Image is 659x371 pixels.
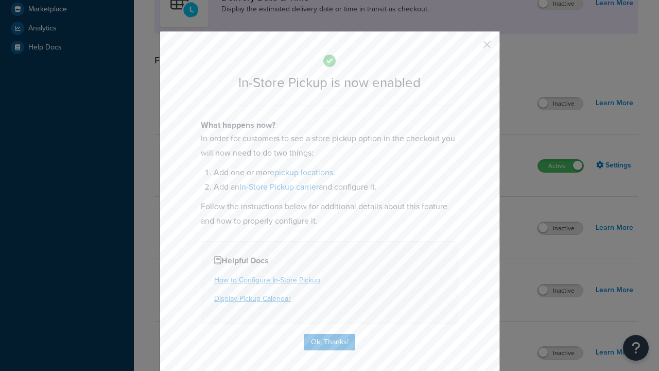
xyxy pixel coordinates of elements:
[214,180,458,194] li: Add an and configure it.
[304,334,355,350] button: Ok, Thanks!
[214,255,445,267] h4: Helpful Docs
[214,275,320,285] a: How to Configure In-Store Pickup
[201,131,458,160] p: In order for customers to see a store pickup option in the checkout you will now need to do two t...
[239,181,319,193] a: In-Store Pickup carrier
[201,199,458,228] p: Follow the instructions below for additional details about this feature and how to properly confi...
[201,75,458,90] h2: In-Store Pickup is now enabled
[274,166,333,178] a: pickup locations
[214,293,291,304] a: Display Pickup Calendar
[214,165,458,180] li: Add one or more .
[201,119,458,131] h4: What happens now?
